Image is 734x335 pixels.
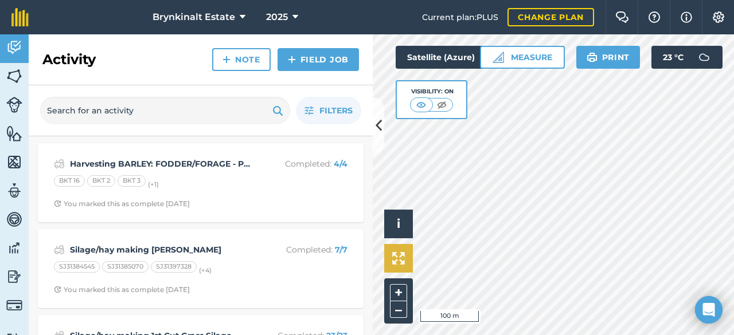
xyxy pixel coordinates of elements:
[319,104,353,117] span: Filters
[199,266,212,274] small: (+ 4 )
[212,48,271,71] a: Note
[288,53,296,66] img: svg+xml;base64,PHN2ZyB4bWxucz0iaHR0cDovL3d3dy53My5vcmcvMjAwMC9zdmciIHdpZHRoPSIxNCIgaGVpZ2h0PSIyNC...
[6,211,22,228] img: svg+xml;base64,PD94bWwgdmVyc2lvbj0iMS4wIiBlbmNvZGluZz0idXRmLTgiPz4KPCEtLSBHZW5lcmF0b3I6IEFkb2JlIE...
[222,53,231,66] img: svg+xml;base64,PHN2ZyB4bWxucz0iaHR0cDovL3d3dy53My5vcmcvMjAwMC9zdmciIHdpZHRoPSIxNCIgaGVpZ2h0PSIyNC...
[712,11,725,23] img: A cog icon
[87,175,115,187] div: BKT 2
[695,296,723,324] div: Open Intercom Messenger
[6,297,22,313] img: svg+xml;base64,PD94bWwgdmVyc2lvbj0iMS4wIiBlbmNvZGluZz0idXRmLTgiPz4KPCEtLSBHZW5lcmF0b3I6IEFkb2JlIE...
[6,268,22,285] img: svg+xml;base64,PD94bWwgdmVyc2lvbj0iMS4wIiBlbmNvZGluZz0idXRmLTgiPz4KPCEtLSBHZW5lcmF0b3I6IEFkb2JlIE...
[435,99,449,111] img: svg+xml;base64,PHN2ZyB4bWxucz0iaHR0cDovL3d3dy53My5vcmcvMjAwMC9zdmciIHdpZHRoPSI1MCIgaGVpZ2h0PSI0MC...
[11,8,29,26] img: fieldmargin Logo
[70,157,252,170] strong: Harvesting BARLEY: FODDER/FORAGE - Peas And Barley Mix
[507,8,594,26] a: Change plan
[6,182,22,199] img: svg+xml;base64,PD94bWwgdmVyc2lvbj0iMS4wIiBlbmNvZGluZz0idXRmLTgiPz4KPCEtLSBHZW5lcmF0b3I6IEFkb2JlIE...
[54,286,61,293] img: Clock with arrow pointing clockwise
[296,97,361,124] button: Filters
[45,236,357,301] a: Silage/hay making [PERSON_NAME]Completed: 7/7SJ31384545SJ31385070SJ31397328(+4)Clock with arrow p...
[396,46,506,69] button: Satellite (Azure)
[384,210,413,238] button: i
[54,243,65,257] img: svg+xml;base64,PD94bWwgdmVyc2lvbj0iMS4wIiBlbmNvZGluZz0idXRmLTgiPz4KPCEtLSBHZW5lcmF0b3I6IEFkb2JlIE...
[40,97,290,124] input: Search for an activity
[6,68,22,85] img: svg+xml;base64,PHN2ZyB4bWxucz0iaHR0cDovL3d3dy53My5vcmcvMjAwMC9zdmciIHdpZHRoPSI1NiIgaGVpZ2h0PSI2MC...
[256,157,348,170] p: Completed :
[334,159,348,169] strong: 4 / 4
[151,261,197,273] div: SJ31397328
[390,284,407,301] button: +
[42,50,96,69] h2: Activity
[54,261,100,273] div: SJ31384545
[390,301,407,318] button: –
[6,125,22,142] img: svg+xml;base64,PHN2ZyB4bWxucz0iaHR0cDovL3d3dy53My5vcmcvMjAwMC9zdmciIHdpZHRoPSI1NiIgaGVpZ2h0PSI2MC...
[102,261,149,273] div: SJ31385070
[153,10,235,24] span: Brynkinalt Estate
[272,104,283,117] img: svg+xml;base64,PHN2ZyB4bWxucz0iaHR0cDovL3d3dy53My5vcmcvMjAwMC9zdmciIHdpZHRoPSIxOSIgaGVpZ2h0PSIyNC...
[148,180,159,188] small: (+ 1 )
[6,39,22,56] img: svg+xml;base64,PD94bWwgdmVyc2lvbj0iMS4wIiBlbmNvZGluZz0idXRmLTgiPz4KPCEtLSBHZW5lcmF0b3I6IEFkb2JlIE...
[615,11,629,23] img: Two speech bubbles overlapping with the left bubble in the forefront
[663,46,684,69] span: 23 ° C
[256,243,348,256] p: Completed :
[54,175,85,187] div: BKT 16
[278,48,359,71] a: Field Job
[118,175,146,187] div: BKT 3
[397,216,400,231] span: i
[266,10,288,24] span: 2025
[493,52,504,63] img: Ruler icon
[6,97,22,113] img: svg+xml;base64,PD94bWwgdmVyc2lvbj0iMS4wIiBlbmNvZGluZz0idXRmLTgiPz4KPCEtLSBHZW5lcmF0b3I6IEFkb2JlIE...
[45,150,357,215] a: Harvesting BARLEY: FODDER/FORAGE - Peas And Barley MixCompleted: 4/4BKT 16BKT 2BKT 3(+1)Clock wit...
[54,285,190,294] div: You marked this as complete [DATE]
[651,46,723,69] button: 23 °C
[681,10,692,24] img: svg+xml;base64,PHN2ZyB4bWxucz0iaHR0cDovL3d3dy53My5vcmcvMjAwMC9zdmciIHdpZHRoPSIxNyIgaGVpZ2h0PSIxNy...
[480,46,565,69] button: Measure
[576,46,641,69] button: Print
[335,245,348,255] strong: 7 / 7
[54,200,61,207] img: Clock with arrow pointing clockwise
[410,87,454,96] div: Visibility: On
[6,153,22,171] img: svg+xml;base64,PHN2ZyB4bWxucz0iaHR0cDovL3d3dy53My5vcmcvMjAwMC9zdmciIHdpZHRoPSI1NiIgaGVpZ2h0PSI2MC...
[647,11,661,23] img: A question mark icon
[54,199,190,208] div: You marked this as complete [DATE]
[422,11,498,23] span: Current plan : PLUS
[693,46,716,69] img: svg+xml;base64,PD94bWwgdmVyc2lvbj0iMS4wIiBlbmNvZGluZz0idXRmLTgiPz4KPCEtLSBHZW5lcmF0b3I6IEFkb2JlIE...
[587,50,598,64] img: svg+xml;base64,PHN2ZyB4bWxucz0iaHR0cDovL3d3dy53My5vcmcvMjAwMC9zdmciIHdpZHRoPSIxOSIgaGVpZ2h0PSIyNC...
[414,99,428,111] img: svg+xml;base64,PHN2ZyB4bWxucz0iaHR0cDovL3d3dy53My5vcmcvMjAwMC9zdmciIHdpZHRoPSI1MCIgaGVpZ2h0PSI0MC...
[54,157,65,171] img: svg+xml;base64,PD94bWwgdmVyc2lvbj0iMS4wIiBlbmNvZGluZz0idXRmLTgiPz4KPCEtLSBHZW5lcmF0b3I6IEFkb2JlIE...
[6,239,22,257] img: svg+xml;base64,PD94bWwgdmVyc2lvbj0iMS4wIiBlbmNvZGluZz0idXRmLTgiPz4KPCEtLSBHZW5lcmF0b3I6IEFkb2JlIE...
[392,252,405,265] img: Four arrows, one pointing top left, one top right, one bottom right and the last bottom left
[70,243,252,256] strong: Silage/hay making [PERSON_NAME]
